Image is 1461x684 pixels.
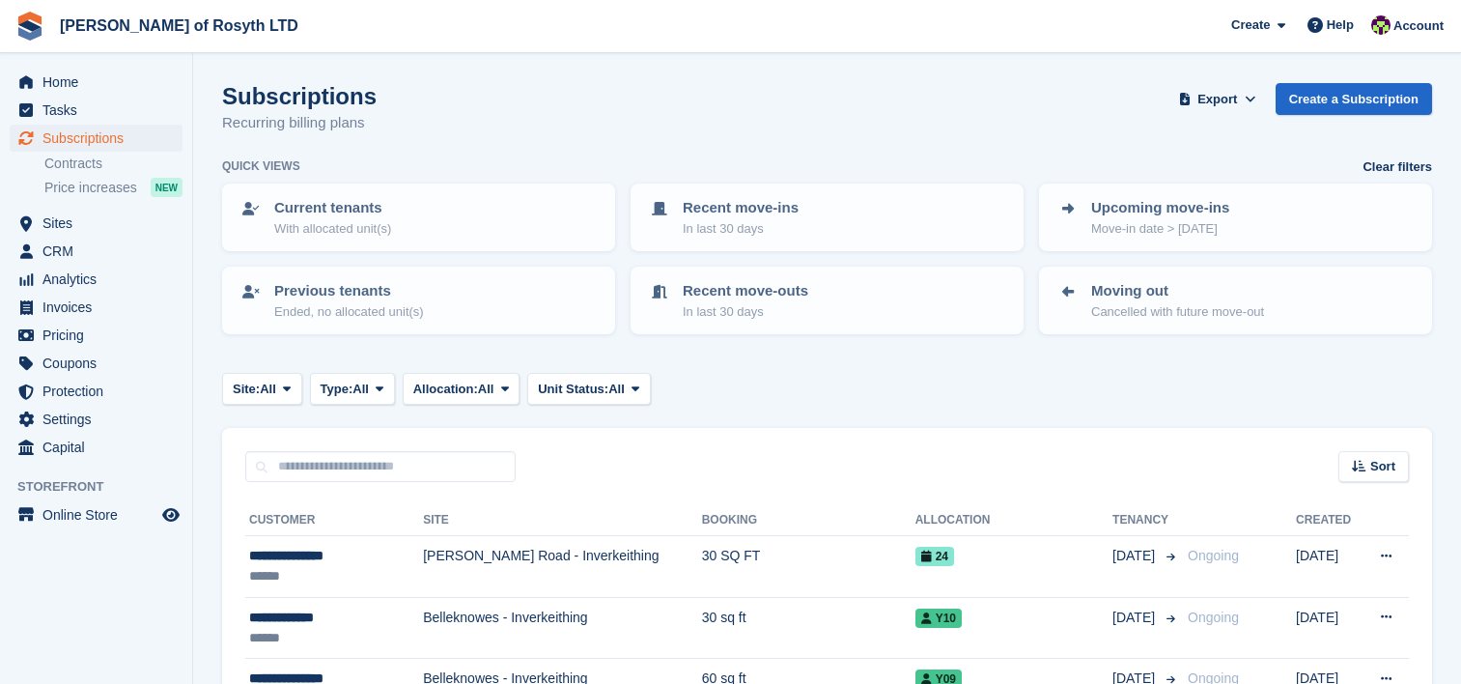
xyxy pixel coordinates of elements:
a: menu [10,322,183,349]
th: Site [423,505,701,536]
span: Coupons [42,350,158,377]
span: Allocation: [413,380,478,399]
button: Unit Status: All [527,373,650,405]
span: Protection [42,378,158,405]
a: [PERSON_NAME] of Rosyth LTD [52,10,306,42]
span: Type: [321,380,353,399]
a: Recent move-outs In last 30 days [632,269,1022,332]
a: Clear filters [1363,157,1432,177]
p: Recent move-outs [683,280,808,302]
img: stora-icon-8386f47178a22dfd0bd8f6a31ec36ba5ce8667c1dd55bd0f319d3a0aa187defe.svg [15,12,44,41]
p: In last 30 days [683,302,808,322]
p: Upcoming move-ins [1091,197,1229,219]
p: Previous tenants [274,280,424,302]
p: Moving out [1091,280,1264,302]
span: Home [42,69,158,96]
a: Recent move-ins In last 30 days [632,185,1022,249]
span: All [478,380,494,399]
span: 24 [915,547,954,566]
span: Online Store [42,501,158,528]
a: menu [10,434,183,461]
a: menu [10,294,183,321]
a: menu [10,210,183,237]
span: Account [1393,16,1444,36]
h1: Subscriptions [222,83,377,109]
p: Recent move-ins [683,197,799,219]
span: Create [1231,15,1270,35]
span: Capital [42,434,158,461]
td: 30 SQ FT [702,536,915,598]
td: [DATE] [1296,597,1361,659]
a: Preview store [159,503,183,527]
span: All [352,380,369,399]
span: Ongoing [1188,548,1239,563]
td: Belleknowes - Inverkeithing [423,597,701,659]
th: Tenancy [1112,505,1180,536]
p: In last 30 days [683,219,799,239]
p: With allocated unit(s) [274,219,391,239]
a: menu [10,125,183,152]
p: Cancelled with future move-out [1091,302,1264,322]
a: menu [10,266,183,293]
a: menu [10,501,183,528]
span: [DATE] [1112,546,1159,566]
a: menu [10,97,183,124]
span: Site: [233,380,260,399]
span: Y10 [915,609,962,628]
h6: Quick views [222,157,300,175]
p: Current tenants [274,197,391,219]
span: Analytics [42,266,158,293]
th: Booking [702,505,915,536]
button: Allocation: All [403,373,520,405]
span: Subscriptions [42,125,158,152]
span: Invoices [42,294,158,321]
span: Pricing [42,322,158,349]
span: Export [1197,90,1237,109]
button: Type: All [310,373,395,405]
p: Move-in date > [DATE] [1091,219,1229,239]
a: Moving out Cancelled with future move-out [1041,269,1430,332]
a: Current tenants With allocated unit(s) [224,185,613,249]
img: Nina Briggs [1371,15,1391,35]
a: menu [10,378,183,405]
td: 30 sq ft [702,597,915,659]
span: Sites [42,210,158,237]
span: Unit Status: [538,380,608,399]
span: Tasks [42,97,158,124]
span: Ongoing [1188,610,1239,625]
span: Sort [1370,457,1395,476]
a: Upcoming move-ins Move-in date > [DATE] [1041,185,1430,249]
p: Recurring billing plans [222,112,377,134]
button: Site: All [222,373,302,405]
th: Allocation [915,505,1112,536]
td: [PERSON_NAME] Road - Inverkeithing [423,536,701,598]
span: All [260,380,276,399]
a: Previous tenants Ended, no allocated unit(s) [224,269,613,332]
div: NEW [151,178,183,197]
p: Ended, no allocated unit(s) [274,302,424,322]
span: CRM [42,238,158,265]
button: Export [1175,83,1260,115]
th: Customer [245,505,423,536]
a: menu [10,238,183,265]
td: [DATE] [1296,536,1361,598]
a: menu [10,350,183,377]
span: Help [1327,15,1354,35]
span: [DATE] [1112,608,1159,628]
span: Settings [42,406,158,433]
a: Price increases NEW [44,177,183,198]
a: menu [10,406,183,433]
span: All [608,380,625,399]
a: menu [10,69,183,96]
a: Contracts [44,155,183,173]
th: Created [1296,505,1361,536]
span: Price increases [44,179,137,197]
a: Create a Subscription [1276,83,1432,115]
span: Storefront [17,477,192,497]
